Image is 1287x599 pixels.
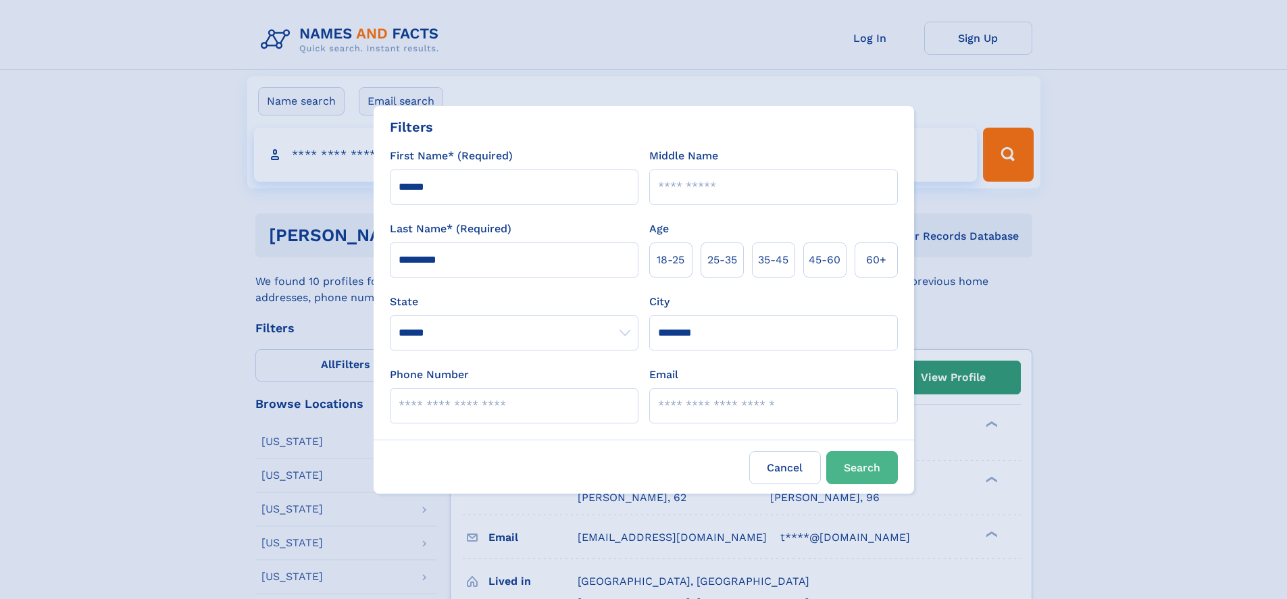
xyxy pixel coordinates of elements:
[649,221,669,237] label: Age
[390,367,469,383] label: Phone Number
[657,252,684,268] span: 18‑25
[707,252,737,268] span: 25‑35
[809,252,840,268] span: 45‑60
[649,294,670,310] label: City
[826,451,898,484] button: Search
[649,148,718,164] label: Middle Name
[749,451,821,484] label: Cancel
[758,252,788,268] span: 35‑45
[649,367,678,383] label: Email
[390,221,511,237] label: Last Name* (Required)
[390,294,638,310] label: State
[390,117,433,137] div: Filters
[866,252,886,268] span: 60+
[390,148,513,164] label: First Name* (Required)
